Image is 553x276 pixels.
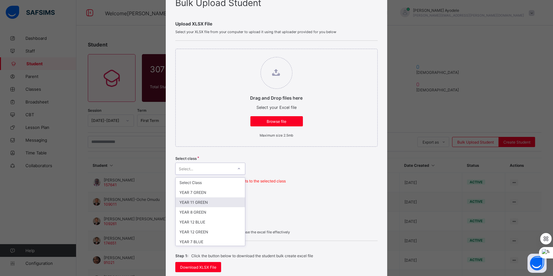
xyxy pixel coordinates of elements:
[175,156,197,161] span: Select class
[176,217,245,227] div: YEAR 12 BLUE
[176,237,245,247] div: YEAR 7 BLUE
[175,221,377,227] span: Download XLSX file
[250,95,303,101] p: Drag and Drop files here
[176,207,245,217] div: YEAR 8 GREEN
[180,265,216,270] span: Download XLSX File
[175,21,377,26] span: Upload XLSX File
[255,119,298,124] span: Browse file
[175,253,188,258] span: Step 1:
[176,197,245,207] div: YEAR 11 GREEN
[528,254,547,273] button: Open asap
[191,253,313,258] p: Click the button below to download the student bulk create excel file
[175,179,377,183] p: ⚠ This action adds all uploaded students to the selected class
[176,178,245,188] div: Select Class
[176,227,245,237] div: YEAR 12 GREEN
[175,30,377,34] span: Select your XLSX file from your computer to upload it using that uploader provided for you below
[256,105,297,110] span: Select your Excel file
[260,133,293,138] small: Maximum size 2.5mb
[175,230,377,234] span: Follow the steps below to download and use the excel file effectively
[176,188,245,197] div: YEAR 7 GREEN
[179,163,193,175] div: Select...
